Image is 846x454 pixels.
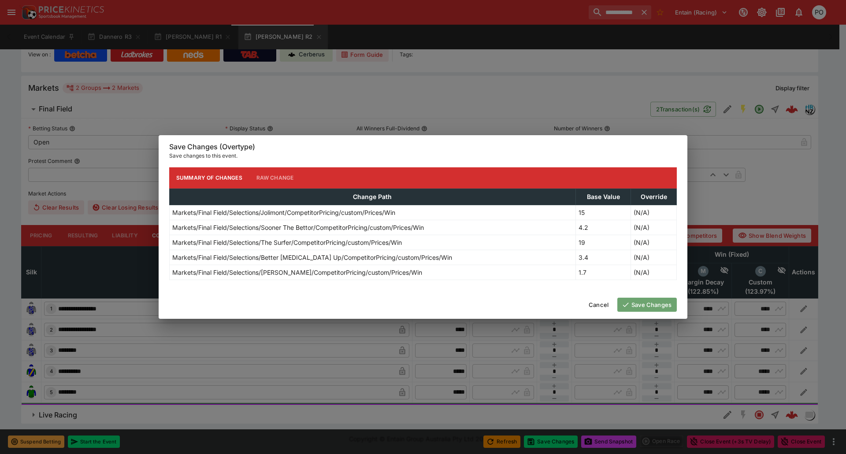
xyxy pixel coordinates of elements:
h6: Save Changes (Overtype) [169,142,677,151]
button: Save Changes [617,298,677,312]
th: Base Value [575,188,631,205]
th: Change Path [170,188,576,205]
button: Summary of Changes [169,167,249,188]
th: Override [631,188,677,205]
p: Markets/Final Field/Selections/Better [MEDICAL_DATA] Up/CompetitorPricing/custom/Prices/Win [172,253,452,262]
p: Markets/Final Field/Selections/[PERSON_NAME]/CompetitorPricing/custom/Prices/Win [172,268,422,277]
p: Markets/Final Field/Selections/Jolimont/CompetitorPricing/custom/Prices/Win [172,208,395,217]
td: 15 [575,205,631,220]
td: 4.2 [575,220,631,235]
td: (N/A) [631,205,677,220]
td: 3.4 [575,250,631,265]
td: (N/A) [631,220,677,235]
button: Cancel [583,298,614,312]
p: Save changes to this event. [169,151,677,160]
td: (N/A) [631,250,677,265]
button: Raw Change [249,167,301,188]
p: Markets/Final Field/Selections/Sooner The Bettor/CompetitorPricing/custom/Prices/Win [172,223,424,232]
p: Markets/Final Field/Selections/The Surfer/CompetitorPricing/custom/Prices/Win [172,238,402,247]
td: (N/A) [631,235,677,250]
td: (N/A) [631,265,677,280]
td: 1.7 [575,265,631,280]
td: 19 [575,235,631,250]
